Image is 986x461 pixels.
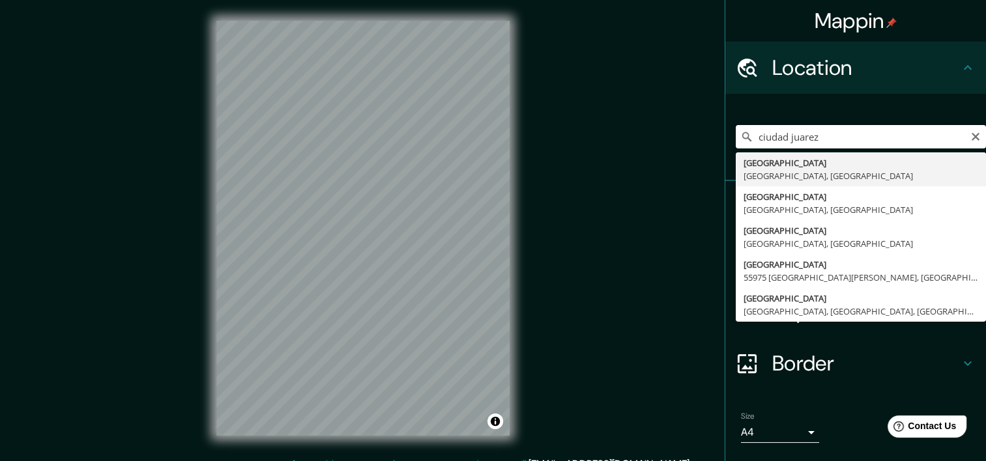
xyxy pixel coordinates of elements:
[736,125,986,148] input: Pick your city or area
[744,169,978,182] div: [GEOGRAPHIC_DATA], [GEOGRAPHIC_DATA]
[744,258,978,271] div: [GEOGRAPHIC_DATA]
[970,130,981,142] button: Clear
[870,410,972,447] iframe: Help widget launcher
[772,298,960,324] h4: Layout
[741,422,819,443] div: A4
[725,181,986,233] div: Pins
[744,190,978,203] div: [GEOGRAPHIC_DATA]
[487,413,503,429] button: Toggle attribution
[744,292,978,305] div: [GEOGRAPHIC_DATA]
[744,237,978,250] div: [GEOGRAPHIC_DATA], [GEOGRAPHIC_DATA]
[772,350,960,376] h4: Border
[744,305,978,318] div: [GEOGRAPHIC_DATA], [GEOGRAPHIC_DATA], [GEOGRAPHIC_DATA]
[886,18,897,28] img: pin-icon.png
[815,8,897,34] h4: Mappin
[725,337,986,389] div: Border
[725,285,986,337] div: Layout
[741,411,755,422] label: Size
[744,156,978,169] div: [GEOGRAPHIC_DATA]
[725,42,986,94] div: Location
[744,203,978,216] div: [GEOGRAPHIC_DATA], [GEOGRAPHIC_DATA]
[744,224,978,237] div: [GEOGRAPHIC_DATA]
[216,21,510,436] canvas: Map
[725,233,986,285] div: Style
[772,55,960,81] h4: Location
[744,271,978,284] div: 55975 [GEOGRAPHIC_DATA][PERSON_NAME], [GEOGRAPHIC_DATA], [GEOGRAPHIC_DATA]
